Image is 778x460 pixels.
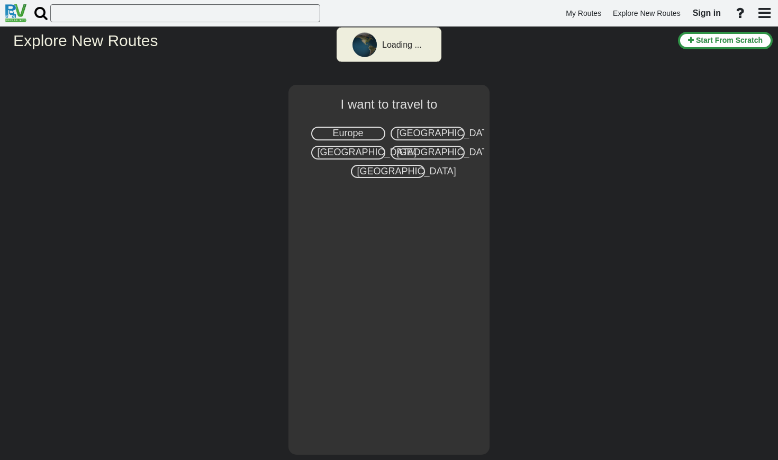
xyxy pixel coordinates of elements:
[696,36,763,45] span: Start From Scratch
[318,147,417,157] span: [GEOGRAPHIC_DATA]
[311,127,385,140] div: Europe
[332,128,363,138] span: Europe
[382,39,422,51] div: Loading ...
[391,146,465,160] div: [GEOGRAPHIC_DATA]
[693,8,721,17] span: Sign in
[608,3,685,24] a: Explore New Routes
[561,3,606,24] a: My Routes
[566,9,601,17] span: My Routes
[357,166,456,176] span: [GEOGRAPHIC_DATA]
[397,128,496,138] span: [GEOGRAPHIC_DATA]
[397,147,496,157] span: [GEOGRAPHIC_DATA]
[311,146,385,160] div: [GEOGRAPHIC_DATA]
[678,32,773,49] button: Start From Scratch
[5,4,26,22] img: RvPlanetLogo.png
[688,2,726,24] a: Sign in
[351,165,425,179] div: [GEOGRAPHIC_DATA]
[13,32,670,49] h2: Explore New Routes
[391,127,465,140] div: [GEOGRAPHIC_DATA]
[613,9,681,17] span: Explore New Routes
[341,97,438,111] span: I want to travel to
